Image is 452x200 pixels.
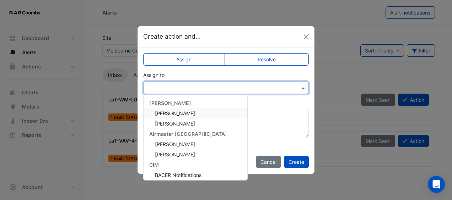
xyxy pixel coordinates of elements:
label: Resolve [225,53,309,66]
span: [PERSON_NAME] [149,100,191,106]
button: Close [301,32,312,42]
label: Assign to [143,71,165,79]
span: Airmaster [GEOGRAPHIC_DATA] [149,131,227,137]
span: CIM [149,162,159,168]
h5: Create action and... [143,32,201,41]
span: [PERSON_NAME] [155,110,195,116]
label: Assign [143,53,225,66]
span: [PERSON_NAME] [155,121,195,127]
span: [PERSON_NAME] [155,141,195,147]
button: Cancel [256,156,281,168]
span: BACER Notifications [155,172,201,178]
div: Options List [144,95,247,180]
span: [PERSON_NAME] [155,151,195,157]
div: Open Intercom Messenger [428,176,445,193]
button: Create [284,156,309,168]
